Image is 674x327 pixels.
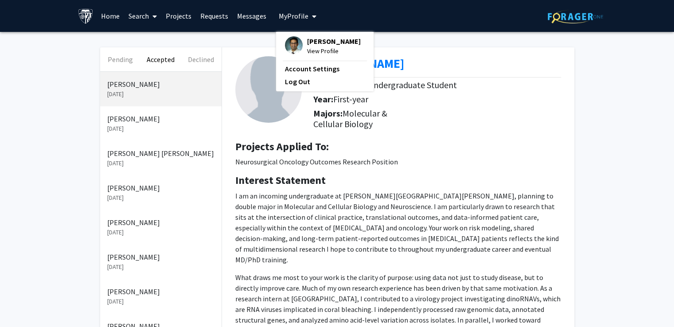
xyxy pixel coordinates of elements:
span: My Profile [279,12,308,20]
a: Requests [196,0,233,31]
a: Messages [233,0,271,31]
span: Molecular & Cellular Biology [313,108,387,129]
p: [PERSON_NAME] [107,252,214,262]
p: [PERSON_NAME] [107,217,214,228]
p: [PERSON_NAME] [107,286,214,297]
a: Log Out [285,76,365,87]
a: Account Settings [285,63,365,74]
p: [DATE] [107,297,214,306]
p: [DATE] [107,228,214,237]
p: [DATE] [107,159,214,168]
p: [DATE] [107,124,214,133]
span: [PERSON_NAME] [307,36,361,46]
p: [PERSON_NAME] [107,183,214,193]
p: [PERSON_NAME] [107,113,214,124]
b: Majors: [313,108,343,119]
p: [DATE] [107,262,214,272]
img: Profile Picture [235,56,302,123]
p: [PERSON_NAME] [107,79,214,90]
iframe: Chat [7,287,38,320]
p: Neurosurgical Oncology Outcomes Research Position [235,156,561,167]
p: I am an incoming undergraduate at [PERSON_NAME][GEOGRAPHIC_DATA][PERSON_NAME], planning to double... [235,191,561,265]
button: Accepted [140,47,181,71]
span: First-year [333,93,368,105]
a: Projects [161,0,196,31]
img: ForagerOne Logo [548,10,603,23]
img: Profile Picture [285,36,303,54]
b: Year: [313,93,333,105]
span: Undergraduate Student [368,79,457,90]
img: Johns Hopkins University Logo [78,8,94,24]
p: [PERSON_NAME] [PERSON_NAME] [107,148,214,159]
a: Search [124,0,161,31]
b: Projects Applied To: [235,140,329,153]
p: [DATE] [107,90,214,99]
div: Profile Picture[PERSON_NAME]View Profile [285,36,361,56]
span: View Profile [307,46,361,56]
p: [DATE] [107,193,214,202]
button: Declined [181,47,221,71]
button: Pending [100,47,140,71]
a: Home [97,0,124,31]
b: Interest Statement [235,173,326,187]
